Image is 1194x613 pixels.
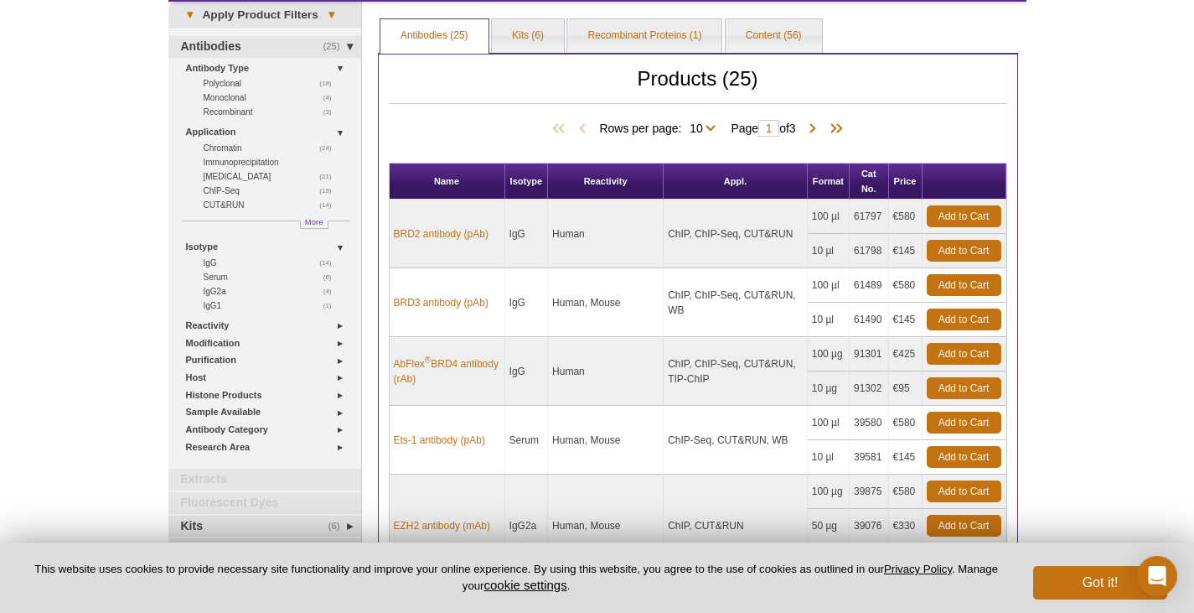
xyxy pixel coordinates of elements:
a: Add to Cart [927,377,1001,399]
th: Cat No. [850,164,889,200]
a: Sample Available [186,403,351,421]
td: 10 µg [808,371,850,406]
td: 100 µl [808,268,850,303]
span: Last Page [821,121,846,138]
a: Host [186,369,351,387]
a: (19)ChIP-Seq [204,184,341,198]
td: 61797 [850,200,889,234]
a: ▾Apply Product Filters▾ [168,2,361,29]
td: €580 [889,475,923,509]
a: (14)IgG [204,256,341,270]
span: ▾ [177,8,203,23]
a: Purification [186,351,351,369]
span: (24) [319,141,340,155]
a: (4)Monoclonal [204,91,341,105]
a: Add to Cart [927,343,1001,365]
a: Reactivity [186,317,351,335]
td: Human [548,200,664,268]
td: €145 [889,440,923,475]
td: €330 [889,509,923,543]
button: Got it! [1033,566,1167,600]
th: Isotype [505,164,549,200]
a: Add to Cart [927,205,1001,227]
td: 61798 [850,234,889,268]
a: EZH2 antibody (mAb) [394,518,490,533]
span: Rows per page: [599,119,722,136]
h2: Products (25) [389,71,1007,104]
td: IgG [505,337,549,406]
td: €145 [889,303,923,337]
td: 10 µl [808,440,850,475]
span: Page of [722,120,804,137]
a: (25)Antibodies [168,36,361,58]
td: 100 µg [808,337,850,371]
a: Add to Cart [927,274,1001,296]
span: Previous Page [574,121,591,138]
td: ChIP, ChIP-Seq, CUT&RUN, TIP-ChIP [664,337,808,406]
th: Price [889,164,923,200]
a: Antibody Category [186,421,351,439]
td: Human, Mouse [548,475,664,578]
th: Reactivity [548,164,664,200]
a: (14)CUT&RUN [204,198,341,212]
td: Human, Mouse [548,268,664,337]
span: (1) [328,538,349,560]
th: Format [808,164,850,200]
td: IgG [505,268,549,337]
p: This website uses cookies to provide necessary site functionality and improve your online experie... [27,562,1005,594]
sup: ® [425,356,431,365]
td: 61490 [850,303,889,337]
td: 10 µl [808,303,850,337]
a: (24)Chromatin Immunoprecipitation [204,141,341,169]
th: Appl. [664,164,808,200]
td: €145 [889,234,923,268]
span: (21) [319,169,340,184]
a: (1)Recombinant Proteins [168,538,361,560]
span: ▾ [318,8,344,23]
a: (6)Kits [168,516,361,538]
td: Serum [505,406,549,475]
span: (4) [323,284,341,299]
span: (3) [323,105,341,119]
a: More [300,221,328,229]
td: IgG [505,200,549,268]
td: €95 [889,371,923,406]
span: (4) [323,91,341,105]
td: 39076 [850,509,889,543]
td: ChIP, ChIP-Seq, CUT&RUN [664,200,808,268]
a: Content (56) [726,19,822,53]
td: ChIP, ChIP-Seq, CUT&RUN, WB [664,268,808,337]
td: Human, Mouse [548,406,664,475]
a: BRD3 antibody (pAb) [394,295,488,310]
td: €580 [889,406,923,440]
a: Modification [186,335,351,352]
a: (18)Polyclonal [204,76,341,91]
span: Next Page [804,121,821,138]
span: (6) [328,516,349,538]
a: Recombinant Proteins (1) [567,19,721,53]
a: Ets-1 antibody (pAb) [394,433,485,448]
td: 100 µg [808,475,850,509]
td: 100 µl [808,406,850,440]
td: €425 [889,337,923,371]
a: Antibody Type [186,60,351,77]
a: Add to Cart [927,481,1001,502]
a: Add to Cart [927,309,1001,330]
td: 39580 [850,406,889,440]
a: Antibodies (25) [380,19,488,53]
span: 3 [789,122,796,135]
td: 91302 [850,371,889,406]
div: Open Intercom Messenger [1137,556,1177,596]
td: 61489 [850,268,889,303]
td: 39581 [850,440,889,475]
span: (19) [319,184,340,198]
a: Research Area [186,439,351,456]
td: 39875 [850,475,889,509]
td: 91301 [850,337,889,371]
span: (18) [319,76,340,91]
a: AbFlex®BRD4 antibody (rAb) [394,356,500,387]
a: Extracts [168,469,361,491]
span: First Page [549,121,574,138]
span: (6) [323,270,341,284]
a: Add to Cart [927,412,1001,434]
